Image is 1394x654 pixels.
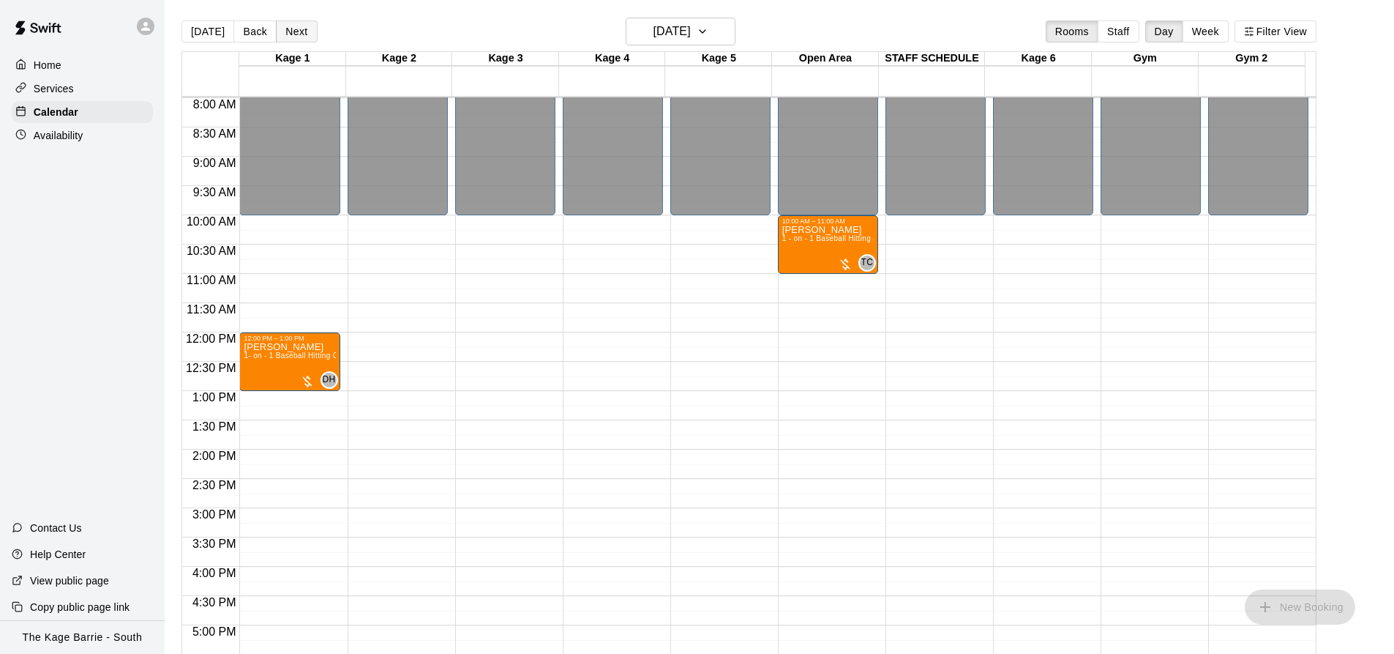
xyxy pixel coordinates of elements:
[985,52,1092,66] div: Kage 6
[1199,52,1305,66] div: Gym 2
[12,101,153,123] a: Calendar
[322,373,335,387] span: DH
[858,254,876,272] div: Tiago Cavallo
[653,21,691,42] h6: [DATE]
[1098,21,1139,42] button: Staff
[30,573,109,588] p: View public page
[321,371,338,389] div: Dan Hodgins
[30,600,130,614] p: Copy public page link
[189,479,240,491] span: 2:30 PM
[190,186,240,198] span: 9:30 AM
[665,52,772,66] div: Kage 5
[559,52,666,66] div: Kage 4
[183,245,240,257] span: 10:30 AM
[183,215,240,228] span: 10:00 AM
[1145,21,1183,42] button: Day
[183,274,240,286] span: 11:00 AM
[189,508,240,521] span: 3:00 PM
[244,335,307,342] div: 12:00 PM – 1:00 PM
[782,218,849,225] div: 10:00 AM – 11:00 AM
[778,215,878,274] div: 10:00 AM – 11:00 AM: 1 - on - 1 Baseball Hitting and Pitching Clinic
[326,371,338,389] span: Dan Hodgins
[189,596,240,609] span: 4:30 PM
[183,303,240,316] span: 11:30 AM
[244,352,352,360] span: 1- on - 1 Baseball Hitting Clinic
[879,52,986,66] div: STAFF SCHEDULE
[12,78,153,100] a: Services
[182,332,239,345] span: 12:00 PM
[34,105,78,119] p: Calendar
[1046,21,1098,42] button: Rooms
[1245,600,1355,612] span: You don't have the permission to add bookings
[1183,21,1229,42] button: Week
[189,625,240,638] span: 5:00 PM
[12,125,153,146] a: Availability
[189,391,240,404] span: 1:00 PM
[190,98,240,111] span: 8:00 AM
[190,157,240,169] span: 9:00 AM
[34,128,83,143] p: Availability
[346,52,453,66] div: Kage 2
[30,521,82,535] p: Contact Us
[23,630,143,645] p: The Kage Barrie - South
[1092,52,1199,66] div: Gym
[189,538,240,550] span: 3:30 PM
[239,332,340,391] div: 12:00 PM – 1:00 PM: Leo Pierce
[12,54,153,76] a: Home
[782,234,938,242] span: 1 - on - 1 Baseball Hitting and Pitching Clinic
[452,52,559,66] div: Kage 3
[864,254,876,272] span: Tiago Cavallo
[189,450,240,462] span: 2:00 PM
[182,362,239,374] span: 12:30 PM
[189,420,240,433] span: 1:30 PM
[34,58,61,73] p: Home
[190,127,240,140] span: 8:30 AM
[1234,21,1316,42] button: Filter View
[276,21,317,42] button: Next
[772,52,879,66] div: Open Area
[233,21,277,42] button: Back
[239,52,346,66] div: Kage 1
[34,81,74,96] p: Services
[189,567,240,579] span: 4:00 PM
[30,547,86,562] p: Help Center
[626,18,735,45] button: [DATE]
[861,256,873,270] span: TC
[181,21,234,42] button: [DATE]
